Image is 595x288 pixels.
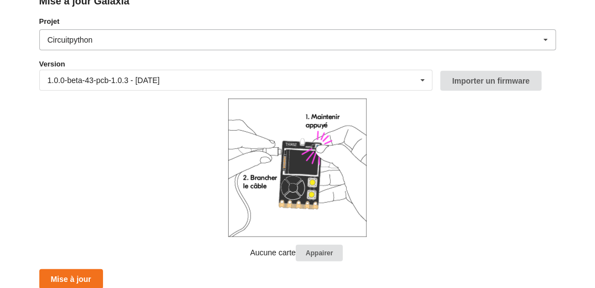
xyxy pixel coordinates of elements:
p: Aucune carte [39,245,556,262]
button: Importer un firmware [440,71,541,91]
label: Projet [39,16,556,27]
label: Version [39,59,65,70]
button: Appairer [296,245,343,262]
div: Circuitpython [48,36,93,44]
img: galaxia_plug.png [228,99,367,237]
div: 1.0.0-beta-43-pcb-1.0.3 - [DATE] [48,76,160,84]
